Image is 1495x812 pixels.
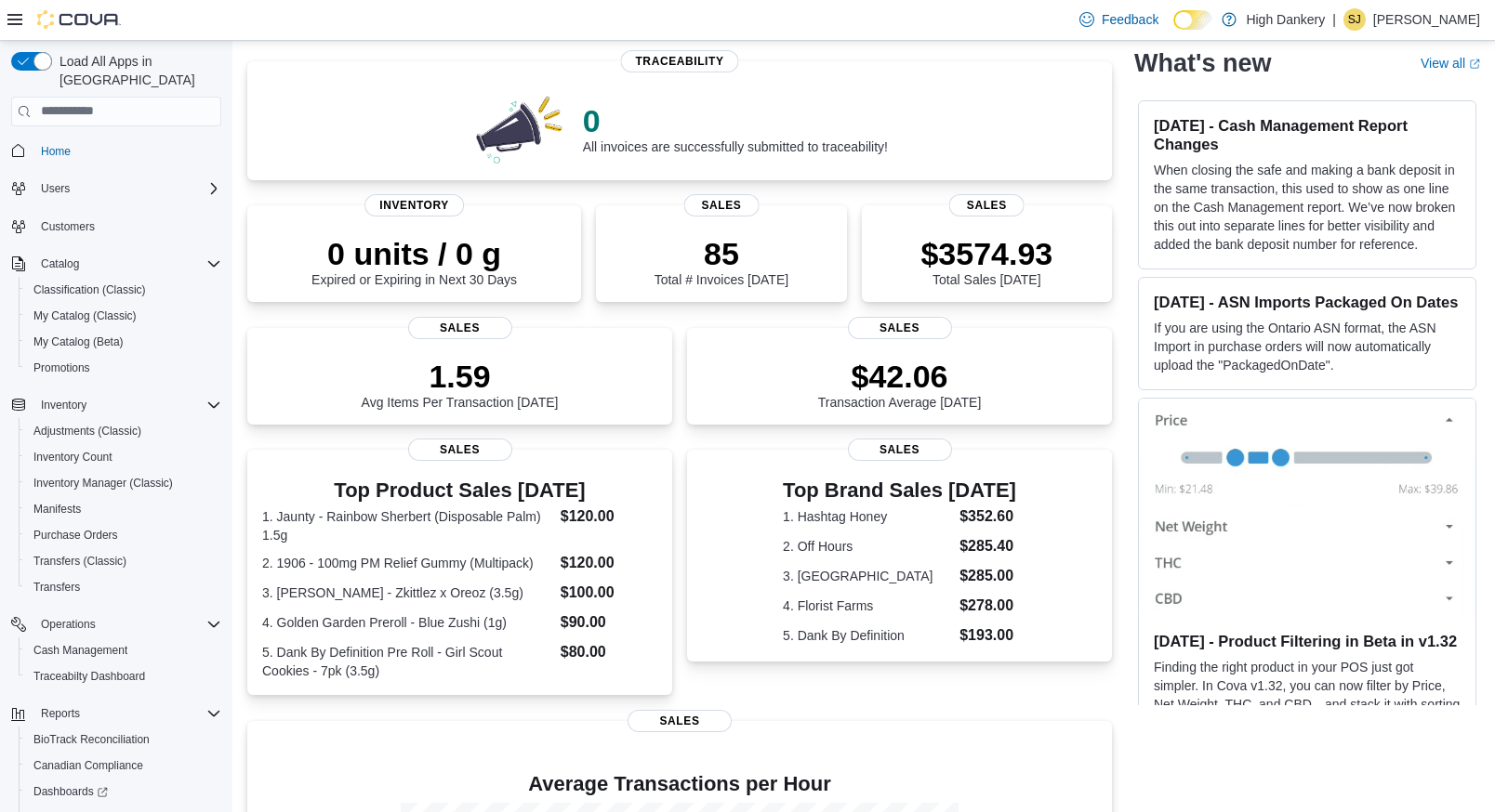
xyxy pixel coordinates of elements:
span: Manifests [33,502,81,517]
dt: 5. Dank By Definition Pre Roll - Girl Scout Cookies - 7pk (3.5g) [262,643,553,680]
button: Manifests [19,496,229,522]
dt: 4. Golden Garden Preroll - Blue Zushi (1g) [262,613,553,632]
span: Sales [408,439,512,461]
h2: What's new [1134,48,1271,78]
a: Manifests [26,498,88,520]
a: Inventory Manager (Classic) [26,472,180,494]
h3: Top Brand Sales [DATE] [783,479,1016,502]
dd: $278.00 [959,595,1016,617]
dd: $285.40 [959,535,1016,557]
span: Dark Mode [1173,30,1174,31]
dd: $285.00 [959,565,1016,587]
span: BioTrack Reconciliation [26,728,221,751]
div: Starland Joseph [1343,8,1366,31]
dd: $80.00 [561,641,657,663]
a: Transfers (Classic) [26,550,134,572]
a: Adjustments (Classic) [26,420,149,442]
span: Traceabilty Dashboard [33,669,145,684]
span: Sales [628,710,732,732]
span: Manifests [26,498,221,520]
span: Customers [41,219,95,234]
span: Inventory [364,194,465,216]
p: 0 [583,102,888,139]
button: Transfers (Classic) [19,548,229,574]
span: Cash Management [33,643,127,658]
dt: 3. [PERSON_NAME] - Zkittlez x Oreoz (3.5g) [262,583,553,602]
a: Canadian Compliance [26,754,151,777]
span: Classification (Classic) [26,279,221,301]
button: Inventory Manager (Classic) [19,470,229,496]
button: Catalog [33,253,86,275]
div: Total # Invoices [DATE] [655,235,788,287]
span: Load All Apps in [GEOGRAPHIC_DATA] [52,52,221,89]
span: Operations [33,613,221,635]
a: BioTrack Reconciliation [26,728,157,751]
p: [PERSON_NAME] [1373,8,1480,31]
a: Customers [33,216,102,238]
dd: $193.00 [959,624,1016,647]
span: Transfers [33,580,80,595]
div: Total Sales [DATE] [920,235,1052,287]
p: 85 [655,235,788,272]
span: Home [33,139,221,163]
dt: 5. Dank By Definition [783,626,952,645]
button: BioTrack Reconciliation [19,727,229,753]
button: Transfers [19,574,229,600]
span: Sales [949,194,1025,216]
span: Users [41,181,70,196]
span: Promotions [26,357,221,379]
dt: 4. Florist Farms [783,596,952,615]
button: Classification (Classic) [19,277,229,303]
button: Canadian Compliance [19,753,229,779]
button: Customers [4,213,229,240]
span: Promotions [33,360,90,375]
dt: 1. Jaunty - Rainbow Sherbert (Disposable Palm) 1.5g [262,507,553,544]
span: Transfers (Classic) [26,550,221,572]
dt: 1. Hashtag Honey [783,507,952,526]
img: Cova [37,10,121,29]
a: Purchase Orders [26,524,126,546]
a: Feedback [1072,1,1166,38]
span: Adjustments (Classic) [33,424,141,439]
span: Reports [41,706,80,721]
p: When closing the safe and making a bank deposit in the same transaction, this used to show as one... [1154,161,1461,254]
button: Reports [33,702,87,725]
p: 1.59 [362,358,559,395]
h3: Top Product Sales [DATE] [262,479,657,502]
a: Cash Management [26,639,135,661]
span: Sales [848,439,952,461]
span: Users [33,177,221,200]
a: Classification (Classic) [26,279,153,301]
div: Expired or Expiring in Next 30 Days [311,235,517,287]
h3: [DATE] - Product Filtering in Beta in v1.32 [1154,632,1461,650]
span: Sales [848,317,952,339]
span: Transfers (Classic) [33,554,126,569]
button: Catalog [4,251,229,277]
dt: 2. Off Hours [783,537,952,556]
span: My Catalog (Classic) [33,308,137,323]
h3: [DATE] - Cash Management Report Changes [1154,116,1461,153]
button: Traceabilty Dashboard [19,663,229,689]
a: View allExternal link [1421,56,1480,71]
span: Cash Management [26,639,221,661]
p: 0 units / 0 g [311,235,517,272]
span: BioTrack Reconciliation [33,732,150,747]
span: Canadian Compliance [26,754,221,777]
span: Traceability [620,50,738,72]
span: Inventory [33,394,221,416]
dd: $352.60 [959,505,1016,528]
a: My Catalog (Beta) [26,331,131,353]
span: My Catalog (Beta) [26,331,221,353]
a: Dashboards [19,779,229,805]
img: 0 [471,91,568,165]
dd: $120.00 [561,552,657,574]
span: Feedback [1102,10,1158,29]
span: My Catalog (Classic) [26,305,221,327]
span: Operations [41,617,96,632]
button: Inventory Count [19,444,229,470]
span: Adjustments (Classic) [26,420,221,442]
span: Purchase Orders [26,524,221,546]
a: Home [33,140,78,163]
dt: 3. [GEOGRAPHIC_DATA] [783,567,952,585]
button: My Catalog (Beta) [19,329,229,355]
